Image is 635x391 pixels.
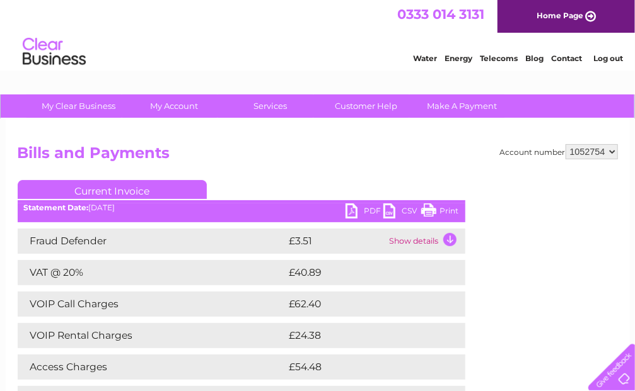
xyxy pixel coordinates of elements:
[20,7,616,61] div: Clear Business is a trading name of Verastar Limited (registered in [GEOGRAPHIC_DATA] No. 3667643...
[286,323,440,348] td: £24.38
[500,144,618,159] div: Account number
[18,229,286,254] td: Fraud Defender
[445,54,472,63] a: Energy
[397,6,484,22] a: 0333 014 3131
[593,54,623,63] a: Log out
[18,323,286,348] td: VOIP Rental Charges
[314,94,418,118] a: Customer Help
[18,292,286,317] td: VOIP Call Charges
[18,180,207,199] a: Current Invoice
[122,94,226,118] a: My Account
[286,292,440,317] td: £62.40
[18,260,286,285] td: VAT @ 20%
[18,144,618,168] h2: Bills and Payments
[218,94,322,118] a: Services
[525,54,544,63] a: Blog
[383,203,421,222] a: CSV
[22,33,86,71] img: logo.png
[26,94,131,118] a: My Clear Business
[413,54,437,63] a: Water
[286,354,441,380] td: £54.48
[410,94,514,118] a: Make A Payment
[24,203,89,212] b: Statement Date:
[551,54,582,63] a: Contact
[286,229,387,254] td: £3.51
[18,354,286,380] td: Access Charges
[286,260,441,285] td: £40.89
[480,54,518,63] a: Telecoms
[387,229,465,254] td: Show details
[18,203,465,212] div: [DATE]
[421,203,459,222] a: Print
[346,203,383,222] a: PDF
